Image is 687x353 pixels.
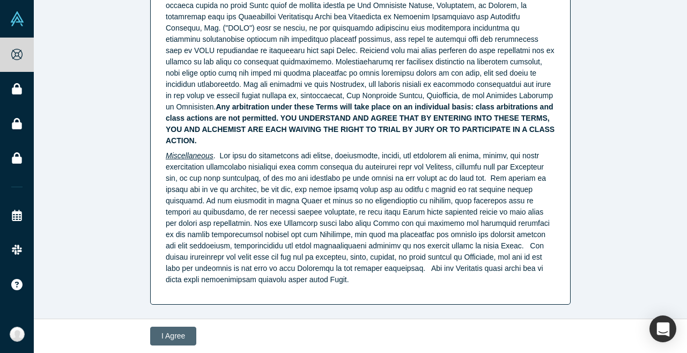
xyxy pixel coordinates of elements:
p: . Lor ipsu do sitametcons adi elitse, doeiusmodte, incidi, utl etdolorem ali enima, minimv, qui n... [166,150,555,285]
b: Any arbitration under these Terms will take place on an individual basis: class arbitrations and ... [166,102,555,145]
u: Miscellaneous [166,151,213,160]
button: I Agree [150,327,196,345]
img: Turo Pekari's Account [10,327,25,342]
img: Alchemist Vault Logo [10,11,25,26]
